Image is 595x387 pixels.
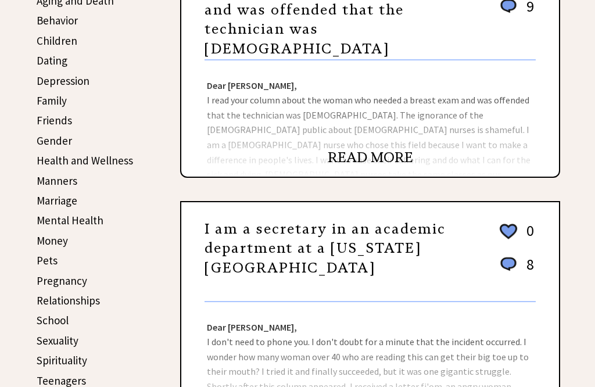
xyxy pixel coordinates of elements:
a: Friends [37,113,72,127]
a: Relationships [37,293,100,307]
td: 8 [521,255,535,285]
a: School [37,313,69,327]
a: Marriage [37,193,77,207]
a: I am a secretary in an academic department at a [US_STATE][GEOGRAPHIC_DATA] [205,220,446,277]
div: I read your column about the woman who needed a breast exam and was offended that the technician ... [181,60,559,177]
strong: Dear [PERSON_NAME], [207,321,297,333]
a: Spirituality [37,353,87,367]
a: Pets [37,253,58,267]
a: READ MORE [328,149,413,166]
a: Children [37,34,77,48]
td: 0 [521,221,535,253]
a: Depression [37,74,89,88]
a: Sexuality [37,334,78,347]
a: Money [37,234,68,248]
strong: Dear [PERSON_NAME], [207,80,297,91]
a: Manners [37,174,77,188]
a: Mental Health [37,213,103,227]
img: message_round%201.png [498,255,519,274]
a: Behavior [37,13,78,27]
img: heart_outline%202.png [498,221,519,242]
a: Health and Wellness [37,153,133,167]
a: Dating [37,53,67,67]
a: Pregnancy [37,274,87,288]
a: Family [37,94,67,107]
a: Gender [37,134,72,148]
